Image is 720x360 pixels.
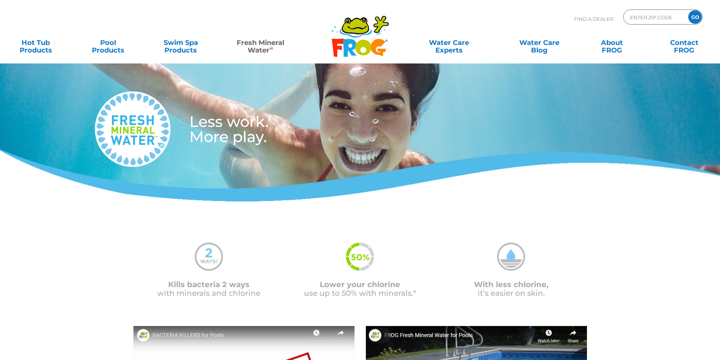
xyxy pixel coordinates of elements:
img: mineral-water-less-chlorine [497,243,525,271]
a: ContactFROG [656,35,712,50]
p: Find A Dealer [574,9,613,28]
a: Fresh MineralWater∞ [225,35,296,50]
a: AboutFROG [584,35,640,50]
sup: ∞ [269,45,273,51]
a: Swim SpaProducts [153,35,209,50]
a: Hot TubProducts [8,35,64,50]
img: mineral-water-2-ways [195,243,223,271]
input: GO [688,10,702,24]
a: PoolProducts [80,35,136,50]
span: Kills bacteria 2 ways [168,280,249,289]
p: it’s easier on skin. [436,280,587,298]
a: Water CareExperts [403,35,495,50]
p: with minerals and chlorine [133,280,285,298]
h3: Less work. More play. [189,114,420,144]
input: Zip Code Form [629,12,680,23]
span: Lower your chlorine [320,280,400,289]
img: fresh-mineral-water-logo-medium [95,91,170,167]
a: Water CareBlog [511,35,567,50]
img: fmw-50percent-icon [346,243,374,271]
span: With less chlorine, [474,280,548,289]
p: use up to 50% with minerals.* [285,280,436,298]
